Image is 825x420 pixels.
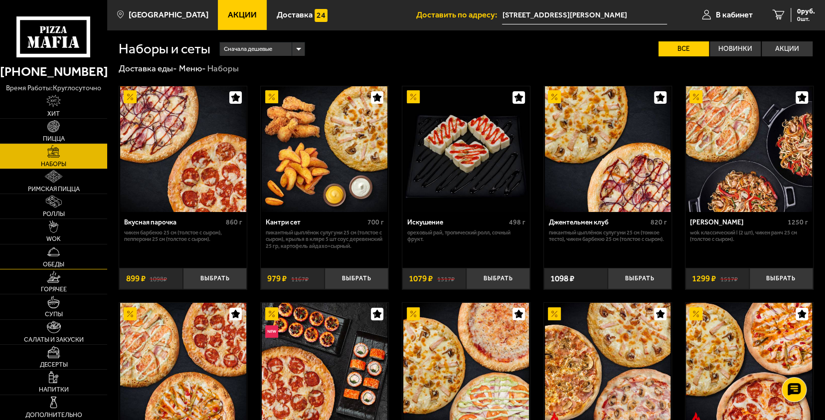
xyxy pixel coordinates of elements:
img: Акционный [548,90,561,103]
span: 899 ₽ [126,274,145,283]
s: 1317 ₽ [437,274,455,283]
span: 700 г [367,218,384,226]
s: 1517 ₽ [720,274,737,283]
img: Акционный [265,307,278,320]
div: Вкусная парочка [124,218,223,227]
a: АкционныйИскушение [402,86,530,212]
span: Супы [45,311,63,318]
span: Напитки [39,387,69,393]
span: Дополнительно [25,412,82,419]
span: 1098 ₽ [550,274,574,283]
span: 1250 г [788,218,808,226]
img: Кантри сет [262,86,388,212]
span: Салаты и закуски [24,337,84,343]
span: Сначала дешевые [224,41,272,57]
span: 860 г [226,218,242,226]
p: Чикен Барбекю 25 см (толстое с сыром), Пепперони 25 см (толстое с сыром). [124,229,242,243]
span: Римская пицца [28,186,80,193]
label: Акции [762,41,813,56]
span: 0 шт. [797,16,815,22]
img: Акционный [407,90,420,103]
p: Wok классический L (2 шт), Чикен Ранч 25 см (толстое с сыром). [690,229,808,243]
img: Акционный [689,90,702,103]
span: Горячее [41,286,67,293]
button: Выбрать [183,268,247,289]
span: Роллы [43,211,65,217]
span: Десерты [40,362,68,368]
div: Наборы [207,63,239,74]
img: Акционный [689,307,702,320]
p: Ореховый рай, Тропический ролл, Сочный фрукт. [407,229,525,243]
span: 498 г [509,218,525,226]
a: АкционныйВилла Капри [685,86,813,212]
span: В кабинет [716,11,753,19]
div: Кантри сет [266,218,365,227]
span: Наборы [41,161,66,168]
button: Выбрать [749,268,813,289]
a: АкционныйВкусная парочка [119,86,247,212]
p: Пикантный цыплёнок сулугуни 25 см (тонкое тесто), Чикен Барбекю 25 см (толстое с сыром). [548,229,666,243]
span: Доставить по адресу: [416,11,502,19]
img: Акционный [124,90,137,103]
span: Обеды [43,261,64,268]
img: Акционный [124,307,137,320]
div: [PERSON_NAME] [690,218,785,227]
span: WOK [46,236,61,242]
h1: Наборы и сеты [119,42,210,56]
span: Пицца [43,136,65,142]
img: Акционный [548,307,561,320]
s: 1098 ₽ [150,274,167,283]
img: Акционный [265,90,278,103]
span: Хит [47,111,60,117]
img: Вкусная парочка [120,86,246,212]
img: Новинка [265,325,278,338]
label: Все [659,41,709,56]
span: 979 ₽ [267,274,287,283]
div: Искушение [407,218,506,227]
input: Ваш адрес доставки [502,6,667,24]
a: АкционныйКантри сет [261,86,388,212]
span: 1079 ₽ [409,274,433,283]
button: Выбрать [466,268,530,289]
a: АкционныйДжентельмен клуб [544,86,671,212]
span: 820 г [650,218,666,226]
a: Меню- [179,63,206,73]
img: Джентельмен клуб [545,86,671,212]
button: Выбрать [608,268,671,289]
span: [GEOGRAPHIC_DATA] [128,11,208,19]
span: 0 руб. [797,8,815,15]
p: Пикантный цыплёнок сулугуни 25 см (толстое с сыром), крылья в кляре 5 шт соус деревенский 25 гр, ... [266,229,384,250]
span: Акции [228,11,257,19]
button: Выбрать [325,268,388,289]
img: Акционный [407,307,420,320]
img: Вилла Капри [686,86,812,212]
span: Доставка [277,11,313,19]
img: 15daf4d41897b9f0e9f617042186c801.svg [315,9,328,22]
a: Доставка еды- [119,63,177,73]
label: Новинки [710,41,761,56]
img: Искушение [403,86,529,212]
s: 1167 ₽ [291,274,309,283]
span: 1299 ₽ [692,274,716,283]
div: Джентельмен клуб [548,218,648,227]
